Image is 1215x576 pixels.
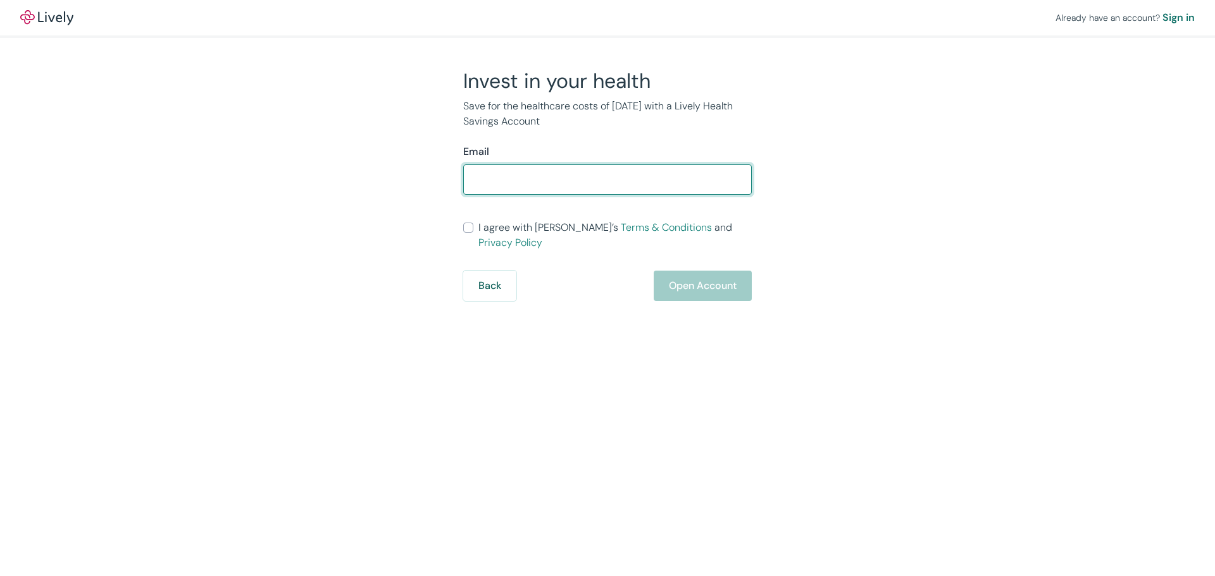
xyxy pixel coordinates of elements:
div: Already have an account? [1056,10,1195,25]
button: Back [463,271,516,301]
a: Privacy Policy [478,236,542,249]
img: Lively [20,10,73,25]
a: LivelyLively [20,10,73,25]
a: Sign in [1162,10,1195,25]
a: Terms & Conditions [621,221,712,234]
p: Save for the healthcare costs of [DATE] with a Lively Health Savings Account [463,99,752,129]
span: I agree with [PERSON_NAME]’s and [478,220,752,250]
h2: Invest in your health [463,68,752,94]
label: Email [463,144,489,159]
